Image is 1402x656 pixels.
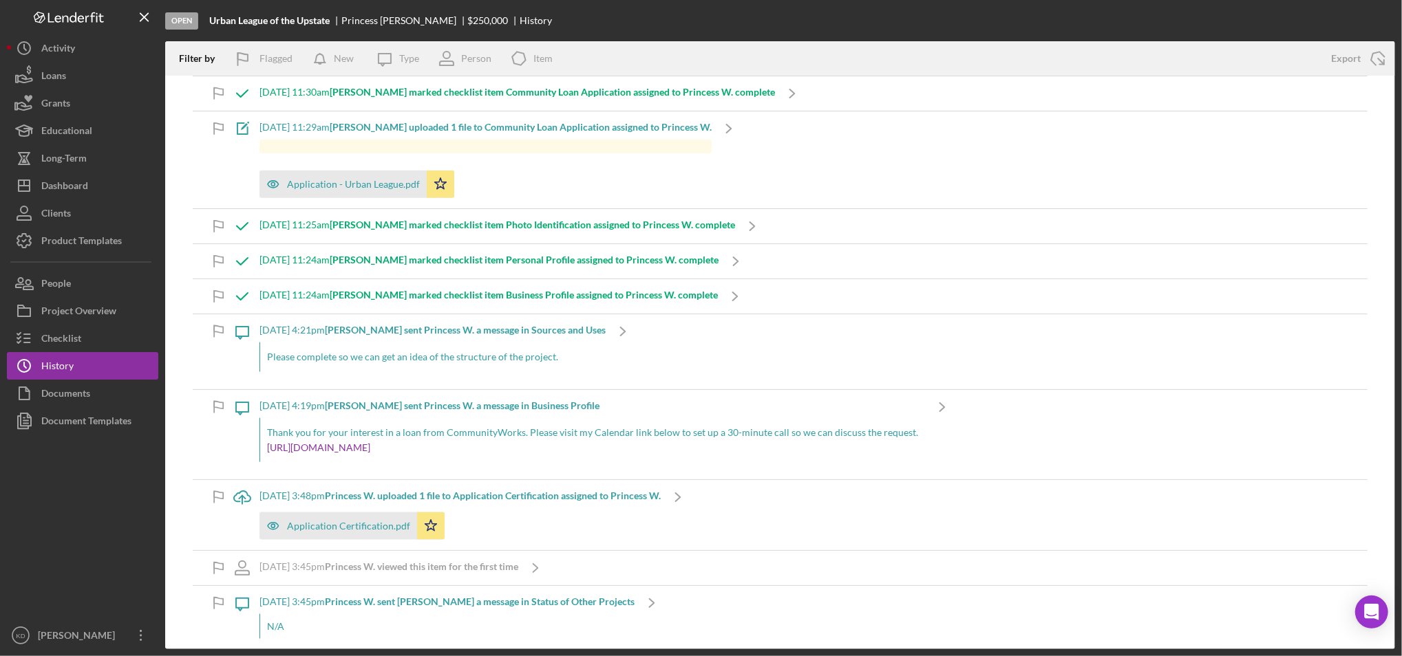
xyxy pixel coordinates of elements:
[325,595,635,607] b: Princess W. sent [PERSON_NAME] a message in Status of Other Projects
[7,199,158,227] button: Clients
[41,89,70,120] div: Grants
[41,34,75,65] div: Activity
[1355,595,1388,628] div: Open Intercom Messenger
[259,122,712,133] div: [DATE] 11:29am
[325,490,661,501] b: Princess W. uploaded 1 file to Application Certification assigned to Princess W.
[179,53,225,64] div: Filter by
[325,400,599,411] b: [PERSON_NAME] sent Princess W. a message in Business Profile
[1317,45,1395,72] button: Export
[330,254,719,265] b: [PERSON_NAME] marked checklist item Personal Profile assigned to Princess W. complete
[7,270,158,297] button: People
[7,89,158,117] button: Grants
[259,45,293,72] div: Flagged
[7,297,158,325] button: Project Overview
[520,15,552,26] div: History
[287,521,410,532] div: Application Certification.pdf
[41,297,116,328] div: Project Overview
[259,254,719,265] div: [DATE] 11:24am
[41,270,71,300] div: People
[7,144,158,172] button: Long-Term
[267,441,370,453] a: [URL][DOMAIN_NAME]
[533,53,553,64] div: Item
[209,15,330,26] b: Urban League of the Upstate
[259,219,735,230] div: [DATE] 11:25am
[225,45,306,72] button: Flagged
[306,45,368,72] button: New
[259,512,445,540] button: Application Certification.pdf
[259,561,518,572] div: [DATE] 3:45pm
[259,596,635,607] div: [DATE] 3:45pm
[225,314,640,389] a: [DATE] 4:21pm[PERSON_NAME] sent Princess W. a message in Sources and UsesPlease complete so we ca...
[7,62,158,89] button: Loans
[225,390,959,480] a: [DATE] 4:19pm[PERSON_NAME] sent Princess W. a message in Business ProfileThank you for your inter...
[330,121,712,133] b: [PERSON_NAME] uploaded 1 file to Community Loan Application assigned to Princess W.
[225,209,769,243] a: [DATE] 11:25am[PERSON_NAME] marked checklist item Photo Identification assigned to Princess W. co...
[461,53,491,64] div: Person
[325,324,606,336] b: [PERSON_NAME] sent Princess W. a message in Sources and Uses
[225,551,553,585] a: [DATE] 3:45pmPrincess W. viewed this item for the first time
[41,62,66,93] div: Loans
[225,111,746,208] a: [DATE] 11:29am[PERSON_NAME] uploaded 1 file to Community Loan Application assigned to Princess W....
[7,227,158,254] button: Product Templates
[16,632,25,639] text: KD
[259,614,635,639] div: N/A
[259,87,775,98] div: [DATE] 11:30am
[259,289,718,300] div: [DATE] 11:24am
[41,227,122,258] div: Product Templates
[7,172,158,199] button: Dashboard
[334,45,354,72] div: New
[41,117,92,148] div: Educational
[34,622,124,653] div: [PERSON_NAME]
[7,622,158,649] button: KD[PERSON_NAME]
[330,219,735,230] b: [PERSON_NAME] marked checklist item Photo Identification assigned to Princess W. complete
[287,179,420,190] div: Application - Urban League.pdf
[7,407,158,435] button: Document Templates
[165,12,198,30] div: Open
[399,53,419,64] div: Type
[7,380,158,407] button: Documents
[259,400,925,411] div: [DATE] 4:19pm
[225,279,752,314] a: [DATE] 11:24am[PERSON_NAME] marked checklist item Business Profile assigned to Princess W. complete
[330,289,718,300] b: [PERSON_NAME] marked checklist item Business Profile assigned to Princess W. complete
[225,586,669,656] a: [DATE] 3:45pmPrincess W. sent [PERSON_NAME] a message in Status of Other ProjectsN/A
[41,407,131,438] div: Document Templates
[259,171,454,198] button: Application - Urban League.pdf
[259,490,661,501] div: [DATE] 3:48pm
[259,325,606,336] div: [DATE] 4:21pm
[41,172,88,203] div: Dashboard
[7,352,158,380] button: History
[41,144,87,175] div: Long-Term
[7,117,158,144] button: Educational
[225,480,695,549] a: [DATE] 3:48pmPrincess W. uploaded 1 file to Application Certification assigned to Princess W.Appl...
[225,76,809,111] a: [DATE] 11:30am[PERSON_NAME] marked checklist item Community Loan Application assigned to Princess...
[41,325,81,356] div: Checklist
[7,34,158,62] button: Activity
[267,349,599,364] p: Please complete so we can get an idea of the structure of the project.
[325,560,518,572] b: Princess W. viewed this item for the first time
[1331,45,1361,72] div: Export
[267,425,918,440] p: Thank you for your interest in a loan from CommunityWorks. Please visit my Calendar link below to...
[41,352,74,383] div: History
[341,15,468,26] div: Princess [PERSON_NAME]
[468,14,509,26] span: $250,000
[330,86,775,98] b: [PERSON_NAME] marked checklist item Community Loan Application assigned to Princess W. complete
[41,380,90,411] div: Documents
[225,244,753,278] a: [DATE] 11:24am[PERSON_NAME] marked checklist item Personal Profile assigned to Princess W. complete
[7,325,158,352] button: Checklist
[41,199,71,230] div: Clients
